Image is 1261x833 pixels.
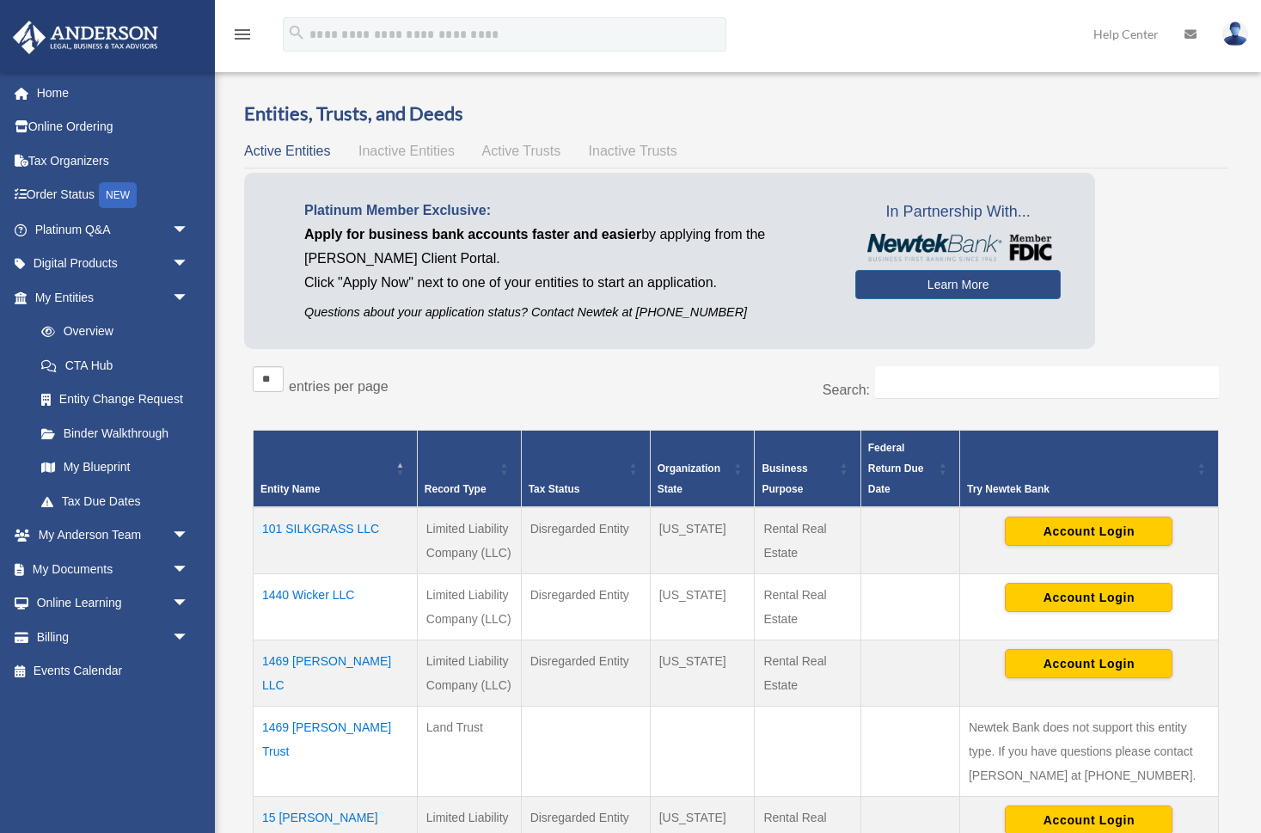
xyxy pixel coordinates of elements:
[172,620,206,655] span: arrow_drop_down
[304,227,641,242] span: Apply for business bank accounts faster and easier
[232,30,253,45] a: menu
[417,507,521,574] td: Limited Liability Company (LLC)
[244,144,330,158] span: Active Entities
[99,182,137,208] div: NEW
[172,586,206,622] span: arrow_drop_down
[1005,583,1172,612] button: Account Login
[12,110,215,144] a: Online Ordering
[254,430,418,507] th: Entity Name: Activate to invert sorting
[1005,523,1172,536] a: Account Login
[650,430,755,507] th: Organization State: Activate to sort
[12,247,215,281] a: Digital Productsarrow_drop_down
[521,640,650,706] td: Disregarded Entity
[864,234,1052,261] img: NewtekBankLogoSM.png
[12,280,206,315] a: My Entitiesarrow_drop_down
[521,430,650,507] th: Tax Status: Activate to sort
[12,518,215,553] a: My Anderson Teamarrow_drop_down
[12,586,215,621] a: Online Learningarrow_drop_down
[232,24,253,45] i: menu
[959,430,1218,507] th: Try Newtek Bank : Activate to sort
[254,706,418,796] td: 1469 [PERSON_NAME] Trust
[482,144,561,158] span: Active Trusts
[658,462,720,495] span: Organization State
[244,101,1227,127] h3: Entities, Trusts, and Deeds
[868,442,924,495] span: Federal Return Due Date
[24,416,206,450] a: Binder Walkthrough
[1005,517,1172,546] button: Account Login
[254,640,418,706] td: 1469 [PERSON_NAME] LLC
[24,348,206,383] a: CTA Hub
[855,270,1061,299] a: Learn More
[304,271,829,295] p: Click "Apply Now" next to one of your entities to start an application.
[12,552,215,586] a: My Documentsarrow_drop_down
[855,199,1061,226] span: In Partnership With...
[521,573,650,640] td: Disregarded Entity
[755,573,860,640] td: Rental Real Estate
[755,640,860,706] td: Rental Real Estate
[289,379,389,394] label: entries per page
[529,483,580,495] span: Tax Status
[1005,655,1172,669] a: Account Login
[823,383,870,397] label: Search:
[860,430,959,507] th: Federal Return Due Date: Activate to sort
[304,199,829,223] p: Platinum Member Exclusive:
[1005,589,1172,603] a: Account Login
[1005,649,1172,678] button: Account Login
[1222,21,1248,46] img: User Pic
[254,573,418,640] td: 1440 Wicker LLC
[172,518,206,554] span: arrow_drop_down
[417,640,521,706] td: Limited Liability Company (LLC)
[172,552,206,587] span: arrow_drop_down
[24,484,206,518] a: Tax Due Dates
[521,507,650,574] td: Disregarded Entity
[12,620,215,654] a: Billingarrow_drop_down
[304,223,829,271] p: by applying from the [PERSON_NAME] Client Portal.
[1005,812,1172,825] a: Account Login
[589,144,677,158] span: Inactive Trusts
[24,450,206,485] a: My Blueprint
[24,383,206,417] a: Entity Change Request
[304,302,829,323] p: Questions about your application status? Contact Newtek at [PHONE_NUMBER]
[417,573,521,640] td: Limited Liability Company (LLC)
[287,23,306,42] i: search
[755,507,860,574] td: Rental Real Estate
[650,640,755,706] td: [US_STATE]
[358,144,455,158] span: Inactive Entities
[172,212,206,248] span: arrow_drop_down
[650,573,755,640] td: [US_STATE]
[967,479,1192,499] div: Try Newtek Bank
[172,247,206,282] span: arrow_drop_down
[12,144,215,178] a: Tax Organizers
[12,178,215,213] a: Order StatusNEW
[12,76,215,110] a: Home
[12,212,215,247] a: Platinum Q&Aarrow_drop_down
[417,706,521,796] td: Land Trust
[417,430,521,507] th: Record Type: Activate to sort
[755,430,860,507] th: Business Purpose: Activate to sort
[24,315,198,349] a: Overview
[172,280,206,315] span: arrow_drop_down
[425,483,487,495] span: Record Type
[959,706,1218,796] td: Newtek Bank does not support this entity type. If you have questions please contact [PERSON_NAME]...
[254,507,418,574] td: 101 SILKGRASS LLC
[762,462,807,495] span: Business Purpose
[8,21,163,54] img: Anderson Advisors Platinum Portal
[12,654,215,689] a: Events Calendar
[650,507,755,574] td: [US_STATE]
[260,483,320,495] span: Entity Name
